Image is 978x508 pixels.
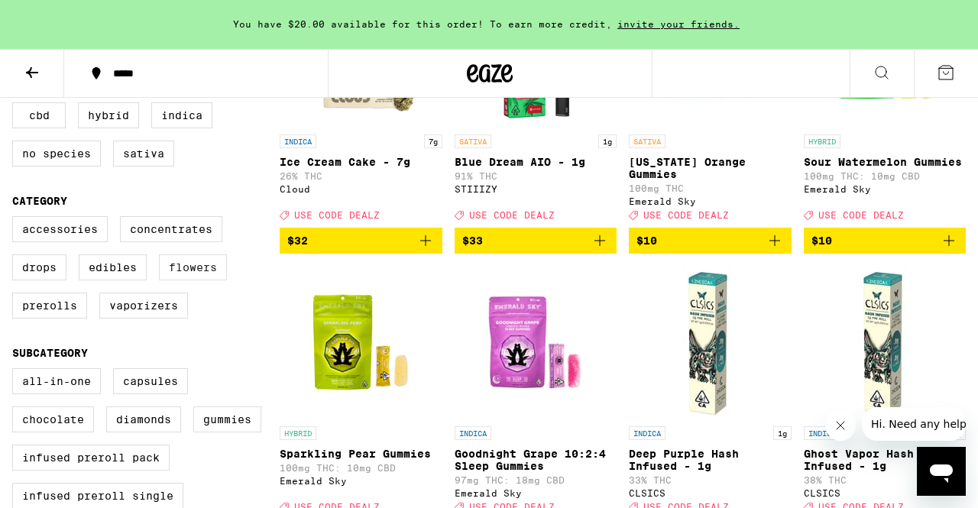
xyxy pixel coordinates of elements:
[636,235,657,247] span: $10
[12,445,170,471] label: Infused Preroll Pack
[804,475,967,485] p: 38% THC
[629,134,665,148] p: SATIVA
[804,156,967,168] p: Sour Watermelon Gummies
[455,228,617,254] button: Add to bag
[643,210,729,220] span: USE CODE DEALZ
[804,171,967,181] p: 100mg THC: 10mg CBD
[629,156,792,180] p: [US_STATE] Orange Gummies
[629,228,792,254] button: Add to bag
[455,171,617,181] p: 91% THC
[12,102,66,128] label: CBD
[629,448,792,472] p: Deep Purple Hash Infused - 1g
[294,210,380,220] span: USE CODE DEALZ
[79,254,147,280] label: Edibles
[120,216,222,242] label: Concentrates
[808,266,961,419] img: CLSICS - Ghost Vapor Hash Infused - 1g
[862,407,966,441] iframe: Message from company
[280,426,316,440] p: HYBRID
[233,19,612,29] span: You have $20.00 available for this order! To earn more credit,
[12,195,67,207] legend: Category
[280,156,442,168] p: Ice Cream Cake - 7g
[773,426,792,440] p: 1g
[455,426,491,440] p: INDICA
[804,488,967,498] div: CLSICS
[455,448,617,472] p: Goodnight Grape 10:2:4 Sleep Gummies
[917,447,966,496] iframe: Button to launch messaging window
[825,410,856,441] iframe: Close message
[280,476,442,486] div: Emerald Sky
[78,102,139,128] label: Hybrid
[287,235,308,247] span: $32
[106,406,181,432] label: Diamonds
[811,235,832,247] span: $10
[151,102,212,128] label: Indica
[113,368,188,394] label: Capsules
[99,293,188,319] label: Vaporizers
[612,19,745,29] span: invite your friends.
[459,266,612,419] img: Emerald Sky - Goodnight Grape 10:2:4 Sleep Gummies
[629,488,792,498] div: CLSICS
[280,228,442,254] button: Add to bag
[598,134,617,148] p: 1g
[12,347,88,359] legend: Subcategory
[455,156,617,168] p: Blue Dream AIO - 1g
[12,141,101,167] label: No Species
[455,134,491,148] p: SATIVA
[455,184,617,194] div: STIIIZY
[12,368,101,394] label: All-In-One
[280,448,442,460] p: Sparkling Pear Gummies
[629,196,792,206] div: Emerald Sky
[113,141,174,167] label: Sativa
[9,11,110,23] span: Hi. Need any help?
[12,254,66,280] label: Drops
[629,475,792,485] p: 33% THC
[804,426,840,440] p: INDICA
[12,216,108,242] label: Accessories
[280,184,442,194] div: Cloud
[629,426,665,440] p: INDICA
[804,228,967,254] button: Add to bag
[804,134,840,148] p: HYBRID
[280,134,316,148] p: INDICA
[462,235,483,247] span: $33
[455,475,617,485] p: 97mg THC: 18mg CBD
[469,210,555,220] span: USE CODE DEALZ
[804,448,967,472] p: Ghost Vapor Hash Infused - 1g
[804,184,967,194] div: Emerald Sky
[280,463,442,473] p: 100mg THC: 10mg CBD
[159,254,227,280] label: Flowers
[193,406,261,432] label: Gummies
[424,134,442,148] p: 7g
[633,266,786,419] img: CLSICS - Deep Purple Hash Infused - 1g
[280,171,442,181] p: 26% THC
[455,488,617,498] div: Emerald Sky
[284,266,437,419] img: Emerald Sky - Sparkling Pear Gummies
[818,210,904,220] span: USE CODE DEALZ
[12,406,94,432] label: Chocolate
[629,183,792,193] p: 100mg THC
[12,293,87,319] label: Prerolls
